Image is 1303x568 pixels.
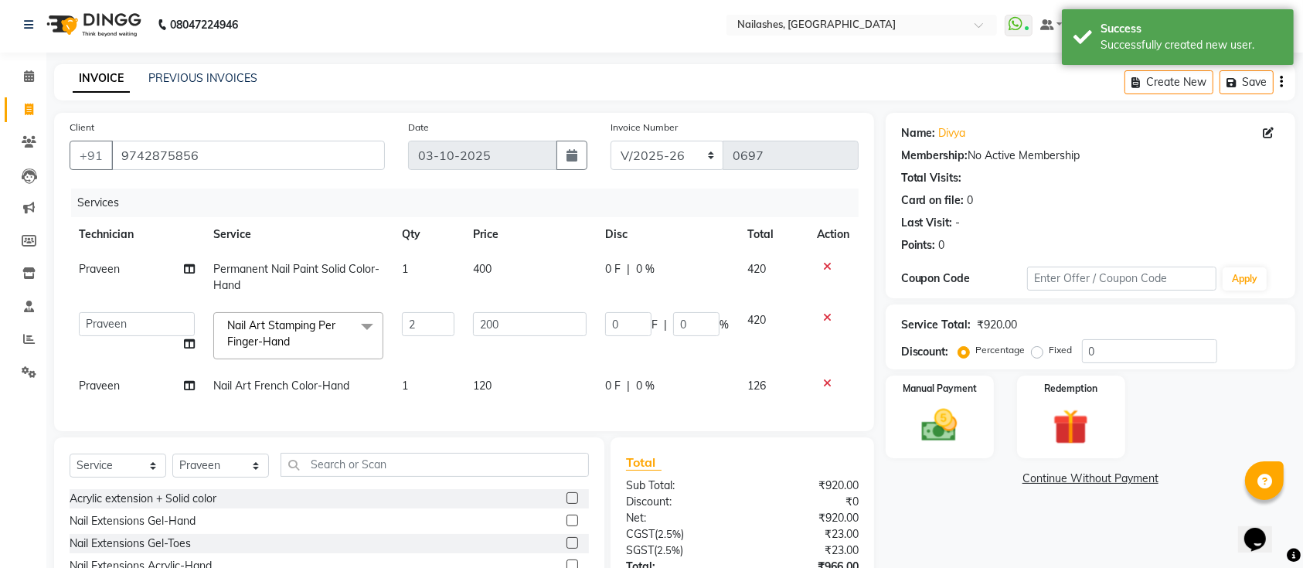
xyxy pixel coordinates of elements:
div: ( ) [614,542,742,559]
th: Price [464,217,596,252]
div: Name: [901,125,936,141]
span: 126 [747,379,766,393]
div: Net: [614,510,742,526]
a: INVOICE [73,65,130,93]
div: ₹920.00 [742,478,869,494]
div: ₹0 [742,494,869,510]
label: Invoice Number [611,121,678,134]
div: Last Visit: [901,215,953,231]
div: 0 [968,192,974,209]
button: Save [1220,70,1274,94]
span: | [627,261,630,277]
a: x [290,335,297,349]
div: ₹920.00 [978,317,1018,333]
div: Coupon Code [901,270,1027,287]
div: Nail Extensions Gel-Toes [70,536,191,552]
input: Search by Name/Mobile/Email/Code [111,141,385,170]
span: 1 [402,262,408,276]
div: ₹920.00 [742,510,869,526]
span: Nail Art Stamping Per Finger-Hand [227,318,335,349]
img: logo [39,3,145,46]
b: 08047224946 [170,3,238,46]
div: Acrylic extension + Solid color [70,491,216,507]
span: 1 [402,379,408,393]
label: Date [408,121,429,134]
div: No Active Membership [901,148,1280,164]
img: _gift.svg [1042,405,1100,449]
span: SGST [626,543,654,557]
input: Search or Scan [281,453,589,477]
button: Create New [1124,70,1213,94]
span: 420 [747,262,766,276]
span: | [627,378,630,394]
div: Nail Extensions Gel-Hand [70,513,196,529]
span: F [651,317,658,333]
th: Disc [596,217,738,252]
label: Percentage [976,343,1026,357]
div: Total Visits: [901,170,962,186]
div: ₹23.00 [742,526,869,542]
th: Service [204,217,393,252]
th: Technician [70,217,204,252]
label: Fixed [1050,343,1073,357]
div: ( ) [614,526,742,542]
div: - [956,215,961,231]
div: Success [1101,21,1282,37]
div: ₹23.00 [742,542,869,559]
span: 0 % [636,378,655,394]
span: Praveen [79,379,120,393]
button: Apply [1223,267,1267,291]
span: 0 % [636,261,655,277]
span: Permanent Nail Paint Solid Color-Hand [213,262,379,292]
div: Discount: [614,494,742,510]
a: Continue Without Payment [889,471,1292,487]
label: Manual Payment [903,382,977,396]
span: 400 [473,262,492,276]
label: Client [70,121,94,134]
div: Sub Total: [614,478,742,494]
span: CGST [626,527,655,541]
a: PREVIOUS INVOICES [148,71,257,85]
th: Qty [393,217,464,252]
iframe: chat widget [1238,506,1288,553]
span: 420 [747,313,766,327]
span: 2.5% [658,528,681,540]
div: Membership: [901,148,968,164]
span: Nail Art French Color-Hand [213,379,349,393]
label: Redemption [1044,382,1097,396]
div: Successfully created new user. [1101,37,1282,53]
span: 2.5% [657,544,680,556]
div: Service Total: [901,317,971,333]
span: 0 F [605,261,621,277]
div: Card on file: [901,192,964,209]
button: +91 [70,141,113,170]
span: | [664,317,667,333]
span: Praveen [79,262,120,276]
input: Enter Offer / Coupon Code [1027,267,1216,291]
span: 0 F [605,378,621,394]
div: Services [71,189,870,217]
div: 0 [939,237,945,253]
span: % [720,317,729,333]
a: Divya [939,125,966,141]
th: Action [808,217,859,252]
div: Discount: [901,344,949,360]
div: Points: [901,237,936,253]
span: 120 [473,379,492,393]
span: Total [626,454,662,471]
th: Total [738,217,808,252]
img: _cash.svg [910,405,968,446]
